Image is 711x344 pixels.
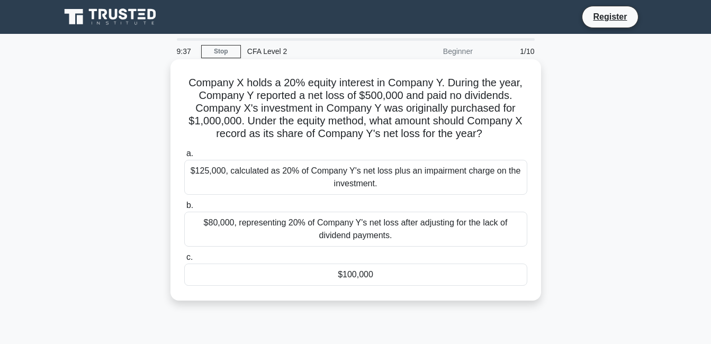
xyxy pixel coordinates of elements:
[479,41,541,62] div: 1/10
[170,41,201,62] div: 9:37
[386,41,479,62] div: Beginner
[184,160,527,195] div: $125,000, calculated as 20% of Company Y's net loss plus an impairment charge on the investment.
[183,76,528,141] h5: Company X holds a 20% equity interest in Company Y. During the year, Company Y reported a net los...
[184,212,527,247] div: $80,000, representing 20% of Company Y's net loss after adjusting for the lack of dividend payments.
[186,252,193,261] span: c.
[587,10,633,23] a: Register
[201,45,241,58] a: Stop
[186,201,193,210] span: b.
[186,149,193,158] span: a.
[241,41,386,62] div: CFA Level 2
[184,264,527,286] div: $100,000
